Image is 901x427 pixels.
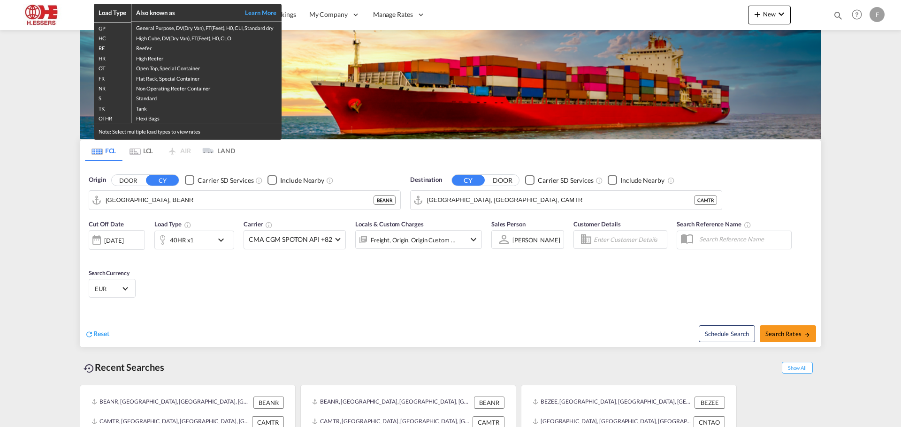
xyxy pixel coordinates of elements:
[94,62,131,72] td: OT
[131,103,282,112] td: Tank
[131,112,282,123] td: Flexi Bags
[94,92,131,102] td: S
[235,8,277,17] a: Learn More
[94,52,131,62] td: HR
[136,8,235,17] div: Also known as
[131,22,282,32] td: General Purpose, DV(Dry Van), FT(Feet), H0, CLI, Standard dry
[94,42,131,52] td: RE
[94,32,131,42] td: HC
[94,82,131,92] td: NR
[131,82,282,92] td: Non Operating Reefer Container
[94,4,131,22] th: Load Type
[94,112,131,123] td: OTHR
[94,73,131,82] td: FR
[131,73,282,82] td: Flat Rack, Special Container
[131,42,282,52] td: Reefer
[131,32,282,42] td: High Cube, DV(Dry Van), FT(Feet), H0, CLO
[94,22,131,32] td: GP
[94,123,282,140] div: Note: Select multiple load types to view rates
[131,62,282,72] td: Open Top, Special Container
[131,92,282,102] td: Standard
[94,103,131,112] td: TK
[131,52,282,62] td: High Reefer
